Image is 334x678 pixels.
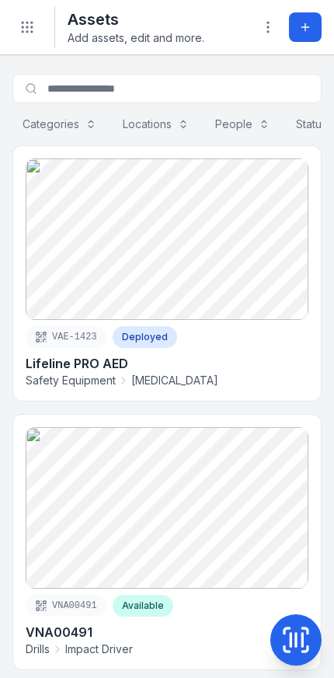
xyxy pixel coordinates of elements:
[12,12,42,42] button: Toggle navigation
[12,110,106,139] button: Categories
[68,9,204,30] h2: Assets
[68,30,204,46] span: Add assets, edit and more.
[113,110,199,139] button: Locations
[205,110,280,139] button: People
